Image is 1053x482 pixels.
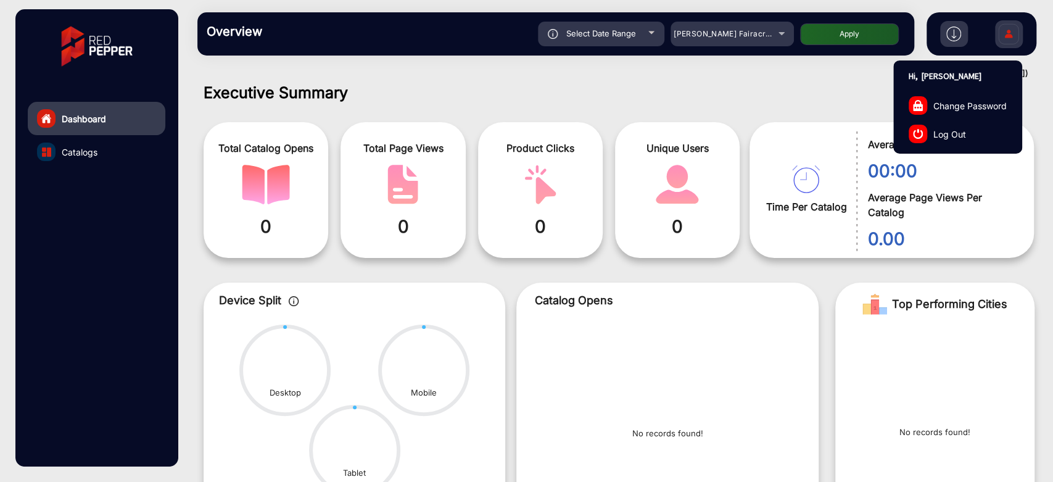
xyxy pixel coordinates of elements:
[632,428,703,440] p: No records found!
[350,141,456,156] span: Total Page Views
[219,294,281,307] span: Device Split
[28,135,165,168] a: Catalogs
[892,292,1007,317] span: Top Performing Cities
[548,29,558,39] img: icon
[213,141,319,156] span: Total Catalog Opens
[62,112,106,125] span: Dashboard
[41,113,52,124] img: home
[624,141,730,156] span: Unique Users
[242,165,290,204] img: catalog
[913,129,923,139] img: log-out
[624,214,730,239] span: 0
[350,214,456,239] span: 0
[913,99,923,110] img: change-password
[674,29,796,38] span: [PERSON_NAME] Fairacre Farms
[411,387,437,399] div: Mobile
[487,214,593,239] span: 0
[343,467,366,480] div: Tablet
[946,27,961,41] img: h2download.svg
[933,99,1007,112] span: Change Password
[933,127,966,140] span: Log Out
[516,165,564,204] img: catalog
[862,292,887,317] img: Rank image
[653,165,701,204] img: catalog
[899,426,970,439] p: No records found!
[379,165,427,204] img: catalog
[52,15,141,77] img: vmg-logo
[62,146,97,159] span: Catalogs
[42,148,51,157] img: catalog
[28,102,165,135] a: Dashboard
[207,24,379,39] h3: Overview
[535,292,800,309] p: Catalog Opens
[800,23,899,45] button: Apply
[867,137,1015,152] span: Average Time Per Catalog
[867,190,1015,220] span: Average Page Views Per Catalog
[270,387,301,399] div: Desktop
[204,83,1034,102] h1: Executive Summary
[792,165,820,193] img: catalog
[289,296,299,306] img: icon
[894,66,1022,86] p: Hi, [PERSON_NAME]
[213,214,319,239] span: 0
[566,28,636,38] span: Select Date Range
[996,14,1022,57] img: Sign%20Up.svg
[867,158,1015,184] span: 00:00
[185,68,1028,80] div: ([DATE] - [DATE])
[867,226,1015,252] span: 0.00
[487,141,593,156] span: Product Clicks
